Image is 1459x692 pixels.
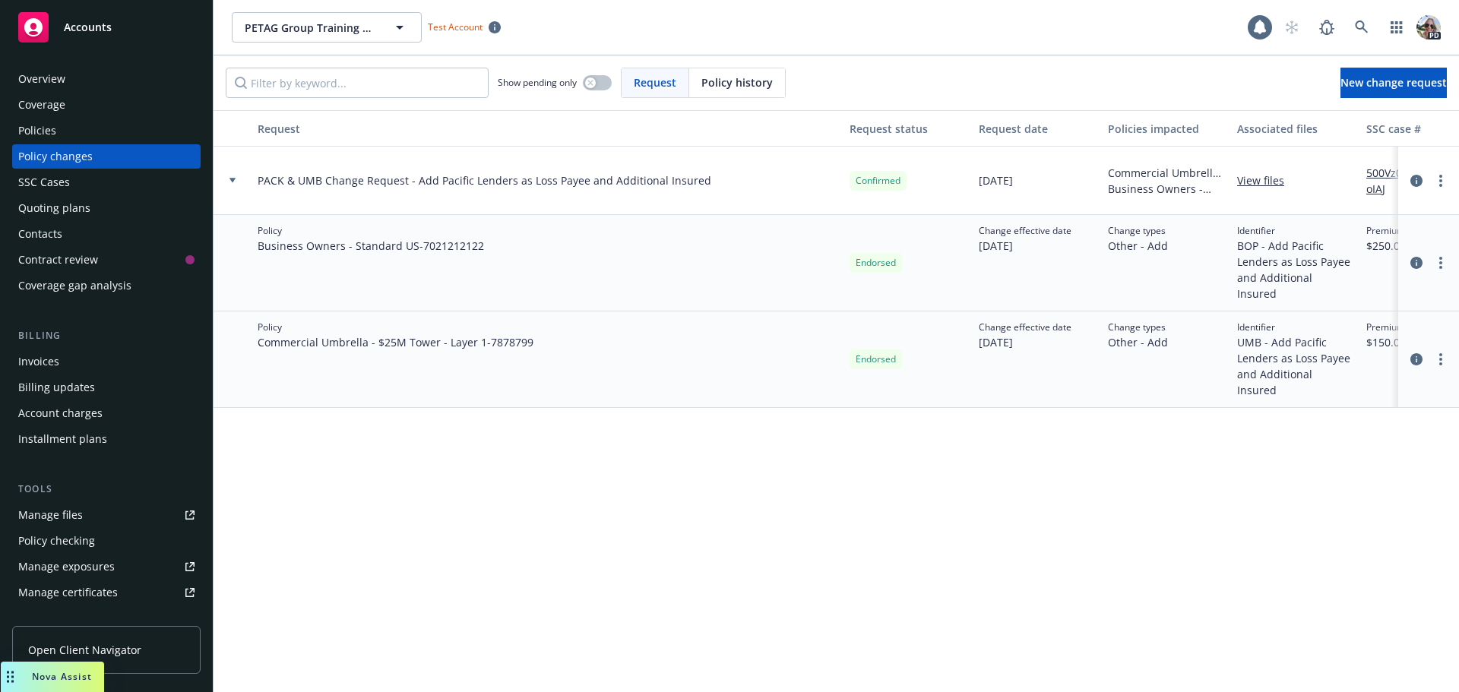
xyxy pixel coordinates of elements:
div: Tools [12,482,201,497]
div: Request date [979,121,1096,137]
div: Request [258,121,837,137]
a: more [1432,254,1450,272]
a: Search [1347,12,1377,43]
span: [DATE] [979,238,1071,254]
div: Overview [18,67,65,91]
div: Coverage [18,93,65,117]
div: Coverage gap analysis [18,273,131,298]
div: Billing updates [18,375,95,400]
div: Billing [12,328,201,343]
span: Test Account [428,21,483,33]
a: circleInformation [1407,254,1426,272]
div: Quoting plans [18,196,90,220]
a: Billing updates [12,375,201,400]
a: Manage certificates [12,580,201,605]
span: Business Owners - Standard US - 7021212122 [258,238,484,254]
a: Manage exposures [12,555,201,579]
div: Policy changes [18,144,93,169]
div: Invoices [18,349,59,374]
span: Nova Assist [32,670,92,683]
span: Policy history [701,74,773,90]
a: Manage files [12,503,201,527]
div: Associated files [1237,121,1354,137]
span: Policy [258,321,533,334]
div: Account charges [18,401,103,425]
img: photo [1416,15,1441,39]
span: Test Account [422,19,507,35]
a: Installment plans [12,427,201,451]
span: BOP - Add Pacific Lenders as Loss Payee and Additional Insured [1237,238,1354,302]
a: Overview [12,67,201,91]
span: Commercial Umbrella - $25M Tower - Layer 1 [1108,165,1225,181]
a: Policy changes [12,144,201,169]
div: Manage files [18,503,83,527]
span: Accounts [64,21,112,33]
a: Contract review [12,248,201,272]
span: Change types [1108,224,1168,238]
span: Confirmed [856,174,900,188]
span: Premium change [1366,224,1438,238]
span: PETAG Group Training Account [245,20,376,36]
div: Manage claims [18,606,95,630]
a: Start snowing [1277,12,1307,43]
button: Request date [973,110,1102,147]
span: [DATE] [979,334,1071,350]
a: more [1432,350,1450,368]
span: Show pending only [498,76,577,89]
a: circleInformation [1407,350,1426,368]
a: circleInformation [1407,172,1426,190]
a: Coverage gap analysis [12,273,201,298]
button: Request status [843,110,973,147]
a: Coverage [12,93,201,117]
a: Policy checking [12,529,201,553]
span: UMB - Add Pacific Lenders as Loss Payee and Additional Insured [1237,334,1354,398]
span: Request [634,74,676,90]
span: Policy [258,224,484,238]
span: Commercial Umbrella - $25M Tower - Layer 1 - 7878799 [258,334,533,350]
a: Invoices [12,349,201,374]
button: Nova Assist [1,662,104,692]
div: Contacts [18,222,62,246]
div: Toggle Row Expanded [214,147,252,215]
div: Installment plans [18,427,107,451]
div: Toggle Row Expanded [214,311,252,408]
a: Switch app [1381,12,1412,43]
div: Contract review [18,248,98,272]
div: Manage exposures [18,555,115,579]
span: $150.00 [1366,334,1438,350]
span: Identifier [1237,224,1354,238]
span: Endorsed [856,352,896,366]
button: Request [252,110,843,147]
span: Change effective date [979,321,1071,334]
span: Endorsed [856,256,896,270]
div: Toggle Row Expanded [214,215,252,311]
span: Other - Add [1108,334,1168,350]
button: Associated files [1231,110,1360,147]
a: Quoting plans [12,196,201,220]
span: Other - Add [1108,238,1168,254]
div: Request status [850,121,967,137]
button: Policies impacted [1102,110,1231,147]
a: New change request [1340,68,1447,98]
div: Policy checking [18,529,95,553]
span: [DATE] [979,172,1013,188]
span: $250.00 [1366,238,1438,254]
span: PACK & UMB Change Request - Add Pacific Lenders as Loss Payee and Additional Insured [258,172,711,188]
button: PETAG Group Training Account [232,12,422,43]
div: SSC Cases [18,170,70,194]
span: Change effective date [979,224,1071,238]
div: Drag to move [1,662,20,692]
span: Identifier [1237,321,1354,334]
input: Filter by keyword... [226,68,489,98]
div: Manage certificates [18,580,118,605]
a: Account charges [12,401,201,425]
span: Change types [1108,321,1168,334]
span: Business Owners - Standard US [1108,181,1225,197]
a: more [1432,172,1450,190]
div: Policies impacted [1108,121,1225,137]
a: SSC Cases [12,170,201,194]
a: Manage claims [12,606,201,630]
a: View files [1237,172,1296,188]
a: Report a Bug [1312,12,1342,43]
